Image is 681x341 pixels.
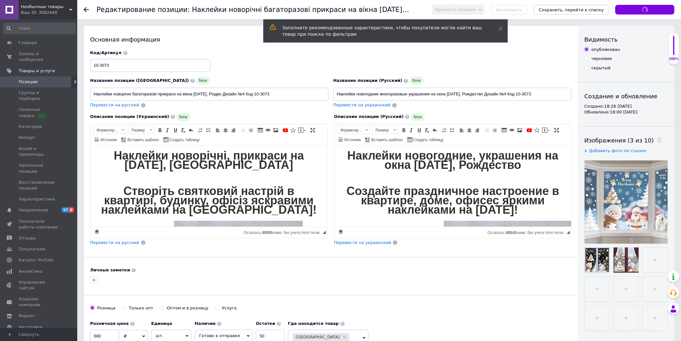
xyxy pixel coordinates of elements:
[541,127,551,134] a: Вставить сообщение
[449,127,456,134] a: Вставить / удалить маркированный список
[19,196,55,202] span: Характеристики
[19,207,48,213] span: Уведомления
[337,127,364,134] span: Форматирование
[84,7,89,12] div: Вернуться назад
[19,90,60,102] span: Группы и подборки
[19,246,45,252] span: Покупатели
[501,127,508,134] a: Таблица
[288,321,339,326] b: Где находится товар
[272,127,279,134] a: Изображение
[199,333,240,338] span: Готово к отправке
[257,127,264,134] a: Таблица
[164,127,171,134] a: Курсив (Ctrl+I)
[256,321,275,326] b: Остатки
[584,35,668,44] div: Видимость
[370,137,403,143] span: Вставить шаблон
[19,235,36,241] span: Отзывы
[592,47,620,53] div: опубликован
[3,23,76,34] input: Поиск
[416,127,423,134] a: Подчеркнутый (Ctrl+U)
[411,113,424,121] span: New
[126,137,159,143] span: Вставить шаблон
[592,56,612,62] div: черновик
[516,127,523,134] a: Изображение
[296,335,340,339] span: [GEOGRAPHIC_DATA]
[196,77,210,84] span: New
[90,78,189,83] span: Название позиции ([GEOGRAPHIC_DATA])
[19,180,60,191] span: Восстановление позиций
[526,127,533,134] a: Добавить видео с YouTube
[214,127,221,134] a: По левому краю
[282,127,289,134] a: Добавить видео с YouTube
[239,127,247,134] a: Уменьшить отступ
[205,127,212,134] a: Вставить / удалить маркированный список
[337,136,362,143] a: Источник
[93,136,118,143] a: Источник
[222,127,229,134] a: По центру
[129,305,153,311] div: Только опт
[19,162,60,174] span: Удаленные позиции
[93,126,126,134] a: Форматирование
[197,127,204,134] a: Вставить / удалить нумерованный список
[488,229,567,235] div: Подсчет символов
[93,228,100,235] a: Сделать резервную копию сейчас
[337,228,344,235] a: Сделать резервную копию сейчас
[592,65,611,71] div: скрытый
[120,136,160,143] a: Вставить шаблон
[230,127,237,134] a: По правому краю
[567,231,570,234] span: Перетащите для изменения размера
[290,127,297,134] a: Вставить иконку
[90,102,139,107] span: Перевести на русский
[128,127,148,134] span: Размер
[413,137,444,143] span: Создать таблицу
[19,146,60,157] span: Акции и промокоды
[584,92,668,100] div: Создание и обновление
[584,103,668,109] div: Создано: 18:26 [DATE]
[19,107,60,118] span: Сезонные скидки
[408,127,415,134] a: Курсив (Ctrl+I)
[19,268,42,274] span: Аналитика
[19,51,60,63] span: Заказы и сообщения
[124,334,127,338] span: ₴
[334,146,571,227] iframe: Визуальный текстовый редактор, 6235EC7D-C729-4865-9792-852FE93F8D45
[99,137,117,143] span: Источник
[508,127,516,134] a: Вставить/Редактировать ссылку (Ctrl+L)
[333,102,391,107] span: Перевести на украинский
[195,321,216,326] b: Наличие
[323,231,326,234] span: Перетащите для изменения размера
[431,127,438,134] a: Отменить (Ctrl+Z)
[343,137,361,143] span: Источник
[90,50,122,55] span: Код/Артикул
[458,127,465,134] a: По левому краю
[109,75,238,302] img: ezgifcom-gif-maker_3.gif
[128,126,154,134] a: Размер
[372,126,398,134] a: Размер
[584,109,668,115] div: Обновлено: 18:00 [DATE]
[167,305,208,311] div: Оптом и в розницу
[151,321,172,326] b: Единица
[180,127,187,134] a: Убрать форматирование
[187,127,194,134] a: Отменить (Ctrl+Z)
[584,136,668,144] div: Изображения (3 из 10)
[466,127,473,134] a: По центру
[247,127,254,134] a: Увеличить отступ
[309,127,316,134] a: Развернуть
[265,127,272,134] a: Вставить/Редактировать ссылку (Ctrl+L)
[84,75,212,302] img: ezgifcom-gif-maker_3.gif
[90,268,130,272] b: Личные заметки
[333,88,572,101] input: Например, H&M женское платье зеленое 38 размер вечернее макси с блестками
[21,10,77,15] div: Ваш ID: 3082440
[97,305,115,311] div: Розница
[406,136,445,143] a: Создать таблицу
[61,207,69,213] span: 17
[491,127,498,134] a: Увеличить отступ
[282,24,482,37] div: Заполните рекомендованные характеристики, чтобы покупатели могли найти ваш товар при поиске по фи...
[19,313,35,319] span: Маркет
[97,6,517,14] h1: Редактирование позиции: Наклейки новорічні багаторазові прикраси на вікна Новий рік, Різдво Дизай...
[19,296,60,308] span: Кошелек компании
[372,127,392,134] span: Размер
[19,219,60,230] span: Показатели работы компании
